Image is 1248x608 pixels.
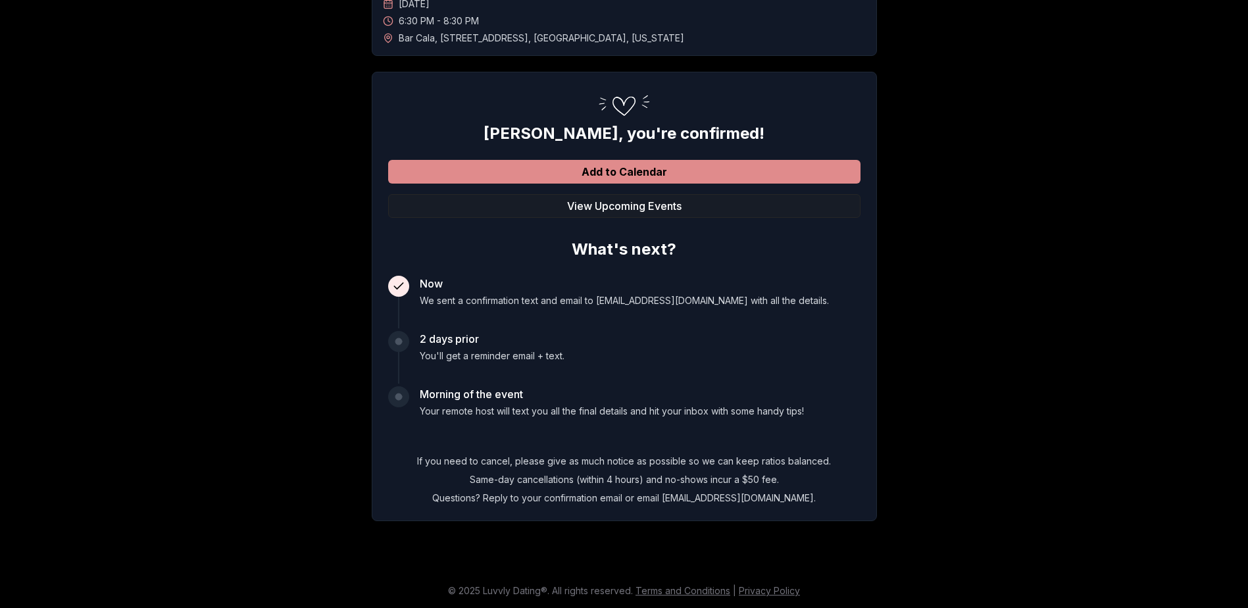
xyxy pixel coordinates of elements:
h2: What's next? [388,234,861,260]
h3: 2 days prior [420,331,564,347]
p: Questions? Reply to your confirmation email or email [EMAIL_ADDRESS][DOMAIN_NAME]. [388,492,861,505]
span: Bar Cala , [STREET_ADDRESS] , [GEOGRAPHIC_DATA] , [US_STATE] [399,32,684,45]
a: Terms and Conditions [636,585,730,596]
img: Confirmation Step [591,88,657,123]
h3: Now [420,276,829,291]
p: If you need to cancel, please give as much notice as possible so we can keep ratios balanced. [388,455,861,468]
p: We sent a confirmation text and email to [EMAIL_ADDRESS][DOMAIN_NAME] with all the details. [420,294,829,307]
p: Your remote host will text you all the final details and hit your inbox with some handy tips! [420,405,804,418]
a: Privacy Policy [739,585,800,596]
p: Same-day cancellations (within 4 hours) and no-shows incur a $50 fee. [388,473,861,486]
button: View Upcoming Events [388,194,861,218]
h2: [PERSON_NAME] , you're confirmed! [388,123,861,144]
p: You'll get a reminder email + text. [420,349,564,363]
button: Add to Calendar [388,160,861,184]
span: | [733,585,736,596]
h3: Morning of the event [420,386,804,402]
span: 6:30 PM - 8:30 PM [399,14,479,28]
